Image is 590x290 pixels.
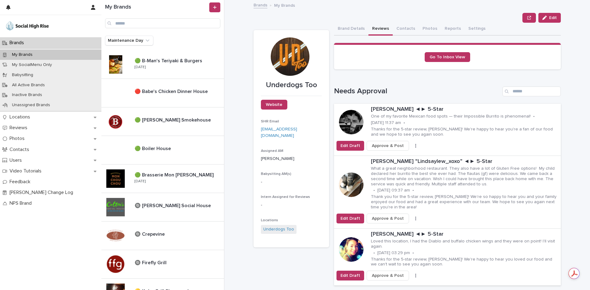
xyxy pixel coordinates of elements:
[7,157,27,163] p: Users
[367,214,409,223] button: Approve & Post
[261,202,322,208] p: -
[371,257,558,267] p: Thanks for the 5-star review, [PERSON_NAME]! We're happy to hear you loved our food and we can't ...
[403,120,405,126] p: •
[135,171,215,178] p: 🟢 Brasserie Mon [PERSON_NAME]
[372,215,404,222] span: Approve & Post
[367,271,409,280] button: Approve & Post
[105,18,220,28] input: Search
[334,104,561,156] a: [PERSON_NAME] ◄► 5-StarOne of my favorite Mexican food spots — their Impossible Burrito is phenom...
[7,40,29,46] p: Brands
[5,20,50,32] img: o5DnuTxEQV6sW9jFYBBf
[465,23,489,36] button: Settings
[377,188,410,193] p: [DATE] 09:37 am
[7,72,38,78] p: Babysitting
[135,65,146,69] p: [DATE]
[261,179,322,185] p: -
[419,23,441,36] button: Photos
[7,92,47,98] p: Inactive Brands
[371,158,558,165] p: [PERSON_NAME] “Lindsaylew_xoxo” ◄► 5-Star
[101,164,224,193] a: 🟢 Brasserie Mon [PERSON_NAME]🟢 Brasserie Mon [PERSON_NAME] [DATE]
[336,141,364,151] button: Edit Draft
[101,222,224,250] a: 🔘 Crepevine🔘 Crepevine
[135,202,212,209] p: 🔘 [PERSON_NAME] Social House
[371,106,558,113] p: [PERSON_NAME] ◄► 5-Star
[371,127,558,137] p: Thanks for the 5-star review, [PERSON_NAME]! We're happy to hear you're a fan of our food and we ...
[371,120,401,126] p: [DATE] 11:37 am
[7,52,37,57] p: My Brands
[549,16,557,20] span: Edit
[135,259,168,266] p: 🔘 Firefly Grill
[266,102,282,107] span: Website
[7,168,46,174] p: Video Tutorials
[372,143,404,149] span: Approve & Post
[7,83,50,88] p: All Active Brands
[7,147,34,153] p: Contacts
[393,23,419,36] button: Contacts
[7,125,32,131] p: Reviews
[101,50,224,79] a: 🟢 B-Man's Teriyaki & Burgers🟢 B-Man's Teriyaki & Burgers [DATE]
[334,229,561,286] a: [PERSON_NAME] ◄► 5-StarLoved this location, I had the Diablo and buffalo chicken wings and they w...
[135,145,172,152] p: 🟢 Boiler House
[371,166,558,187] p: What a great neighborhood restaurant. They also have a lot of Gluten Free options! My child decla...
[373,188,375,193] p: •
[101,107,224,136] a: 🟢 [PERSON_NAME] Smokehouse🟢 [PERSON_NAME] Smokehouse
[441,23,465,36] button: Reports
[105,36,153,45] button: Maintenance Day
[373,250,375,256] p: •
[261,127,297,138] a: [EMAIL_ADDRESS][DOMAIN_NAME]
[261,195,310,199] span: Intern Assigned for Reviews
[101,250,224,279] a: 🔘 Firefly Grill🔘 Firefly Grill
[135,87,209,95] p: 🔴 Babe's Chicken Dinner House
[377,250,410,256] p: [DATE] 03:29 pm
[538,13,561,23] button: Edit
[135,230,166,237] p: 🔘 Crepevine
[340,215,360,222] span: Edit Draft
[412,188,414,193] p: •
[261,81,322,90] p: Underdogs Too
[261,100,287,110] a: Website
[261,120,279,123] span: SHR Email
[274,2,295,8] p: My Brands
[502,87,561,96] input: Search
[336,214,364,223] button: Edit Draft
[430,55,465,59] span: Go To Inbox View
[261,156,322,162] p: [PERSON_NAME]
[7,190,78,195] p: [PERSON_NAME] Change Log
[105,4,208,11] h1: My Brands
[101,136,224,164] a: 🟢 Boiler House🟢 Boiler House
[135,179,146,184] p: [DATE]
[340,273,360,279] span: Edit Draft
[368,23,393,36] button: Reviews
[101,79,224,107] a: 🔴 Babe's Chicken Dinner House🔴 Babe's Chicken Dinner House
[340,143,360,149] span: Edit Draft
[371,114,531,119] p: One of my favorite Mexican food spots — their Impossible Burrito is phenomenal!
[7,200,37,206] p: NPS Brand
[533,114,535,119] p: •
[334,87,500,96] h1: Needs Approval
[412,250,414,256] p: •
[263,226,294,233] a: Underdogs Too
[425,52,470,62] a: Go To Inbox View
[101,193,224,222] a: 🔘 [PERSON_NAME] Social House🔘 [PERSON_NAME] Social House
[371,194,558,210] p: Thank you for the 5-star review, [PERSON_NAME]! We're so happy to hear you and your family enjoye...
[254,1,267,8] a: Brands
[371,239,558,249] p: Loved this location, I had the Diablo and buffalo chicken wings and they were on point! I’ll visi...
[261,172,291,176] span: Babysitting AM(s)
[135,116,212,123] p: 🟢 [PERSON_NAME] Smokehouse
[261,218,278,222] span: Locations
[334,156,561,229] a: [PERSON_NAME] “Lindsaylew_xoxo” ◄► 5-StarWhat a great neighborhood restaurant. They also have a l...
[372,273,404,279] span: Approve & Post
[334,23,368,36] button: Brand Details
[7,179,35,185] p: Feedback
[7,136,29,141] p: Photos
[367,141,409,151] button: Approve & Post
[371,231,558,238] p: [PERSON_NAME] ◄► 5-Star
[135,57,203,64] p: 🟢 B-Man's Teriyaki & Burgers
[261,149,283,153] span: Assigned AM
[7,102,55,108] p: Unassigned Brands
[336,271,364,280] button: Edit Draft
[7,62,57,68] p: My SocialMenu Only
[7,114,35,120] p: Locations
